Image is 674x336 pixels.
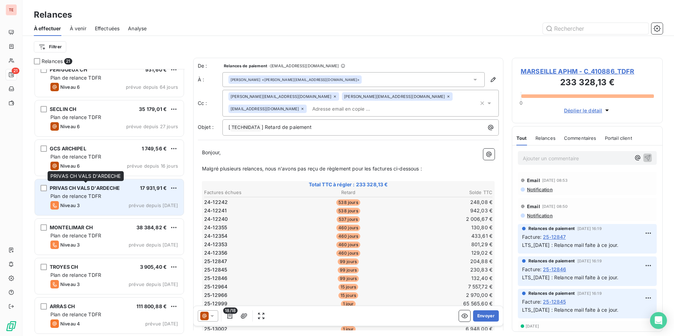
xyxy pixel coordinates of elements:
span: prévue depuis [DATE] [129,203,178,208]
span: 0 [520,100,522,106]
td: 130,80 € [397,224,493,231]
span: 460 jours [336,233,360,239]
span: 25-12999 [204,300,227,307]
span: Plan de relance TDFR [50,114,101,120]
span: 460 jours [336,242,360,248]
label: À : [198,76,222,83]
span: Relances de paiement [528,290,575,297]
td: 433,61 € [397,232,493,240]
span: Malgré plusieurs relances, nous n'avons pas reçu de règlement pour les factures ci-dessous : [202,166,422,172]
span: Plan de relance TDFR [50,193,101,199]
td: 65 565,60 € [397,300,493,307]
span: 25-12845 [543,298,566,305]
span: Email [527,204,540,209]
th: Factures échues [204,189,300,196]
button: Envoyer [473,310,499,322]
span: Total TTC à régler : 233 328,13 € [203,181,494,188]
span: [DATE] [526,324,539,328]
span: 99 jours [338,267,359,273]
span: À venir [70,25,86,32]
span: 24-12355 [204,224,227,231]
span: TROYES CH [50,264,78,270]
span: 99 jours [338,275,359,282]
span: 24-12240 [204,216,228,223]
div: <[PERSON_NAME][EMAIL_ADDRESS][DOMAIN_NAME]> [231,77,360,82]
span: 21 [64,58,72,64]
span: Plan de relance TDFR [50,232,101,238]
span: Facture : [522,298,541,305]
span: Niveau 6 [60,163,80,169]
span: Commentaires [564,135,596,141]
td: 2 006,67 € [397,215,493,223]
span: 17 931,91 € [140,185,167,191]
span: 1 jour [341,301,356,307]
td: 230,83 € [397,266,493,274]
span: 24-12242 [204,199,228,206]
span: 25-12845 [204,266,227,273]
span: GCS ARCHIPEL [50,145,86,151]
button: Déplier le détail [562,106,613,114]
span: 24-12353 [204,241,227,248]
div: TE [6,4,17,15]
span: Relances [42,58,63,65]
span: Relances de paiement [528,225,575,232]
span: Niveau 3 [60,242,80,248]
span: Déplier le détail [564,107,602,114]
span: Plan de relance TDFR [50,311,101,317]
span: LTS_[DATE] : Relance mail faite à ce jour. [522,274,618,280]
span: 24-12241 [204,207,227,214]
span: À effectuer [34,25,61,32]
span: Notification [526,187,553,192]
label: Cc : [198,100,222,107]
span: LTS_[DATE] : Relance mail faite à ce jour. [522,307,618,313]
span: 460 jours [336,225,360,231]
span: Plan de relance TDFR [50,154,101,160]
span: 25-12847 [204,258,227,265]
span: [PERSON_NAME][EMAIL_ADDRESS][DOMAIN_NAME] [231,94,331,99]
th: Retard [300,189,396,196]
span: ] Retard de paiement [262,124,312,130]
span: Niveau 6 [60,124,80,129]
span: Plan de relance TDFR [50,75,101,81]
span: 25-12847 [543,233,566,241]
span: 35 179,01 € [139,106,167,112]
span: Niveau 6 [60,84,80,90]
span: [EMAIL_ADDRESS][DOMAIN_NAME] [231,107,299,111]
input: Rechercher [543,23,649,34]
span: 25-12964 [204,283,227,290]
span: PRIVAS CH VALS D'ARDECHE [50,185,120,191]
span: [DATE] 16:19 [577,226,602,231]
span: [PERSON_NAME][EMAIL_ADDRESS][DOMAIN_NAME] [344,94,445,99]
span: 38 384,82 € [136,224,167,230]
span: MONTELIMAR CH [50,224,93,230]
span: PERIGUEUX CH [50,67,87,73]
h3: 233 328,13 € [521,76,654,90]
td: 7 557,72 € [397,283,493,291]
span: [DATE] 08:53 [542,178,568,182]
span: Plan de relance TDFR [50,272,101,278]
span: Tout [516,135,527,141]
span: 538 jours [336,208,360,214]
span: Bonjour, [202,149,221,155]
span: - [EMAIL_ADDRESS][DOMAIN_NAME] [269,64,339,68]
span: 25-12846 [543,266,566,273]
span: Portail client [605,135,632,141]
span: prévue depuis [DATE] [129,242,178,248]
span: 25-13002 [204,325,227,332]
span: prévue depuis 64 jours [126,84,178,90]
span: 25-12846 [204,275,227,282]
span: 18/18 [223,307,238,314]
td: 2 970,00 € [397,291,493,299]
span: Relances de paiement [224,64,267,68]
span: Relances de paiement [528,258,575,264]
span: 24-12356 [204,249,227,256]
span: 3 905,40 € [140,264,167,270]
span: 99 jours [338,259,359,265]
span: 1 jour [341,326,356,332]
span: prévue depuis [DATE] [129,281,178,287]
span: prévue [DATE] [145,321,178,326]
td: 129,02 € [397,249,493,257]
span: Niveau 3 [60,203,80,208]
h3: Relances [34,8,72,21]
span: 15 jours [338,292,358,299]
